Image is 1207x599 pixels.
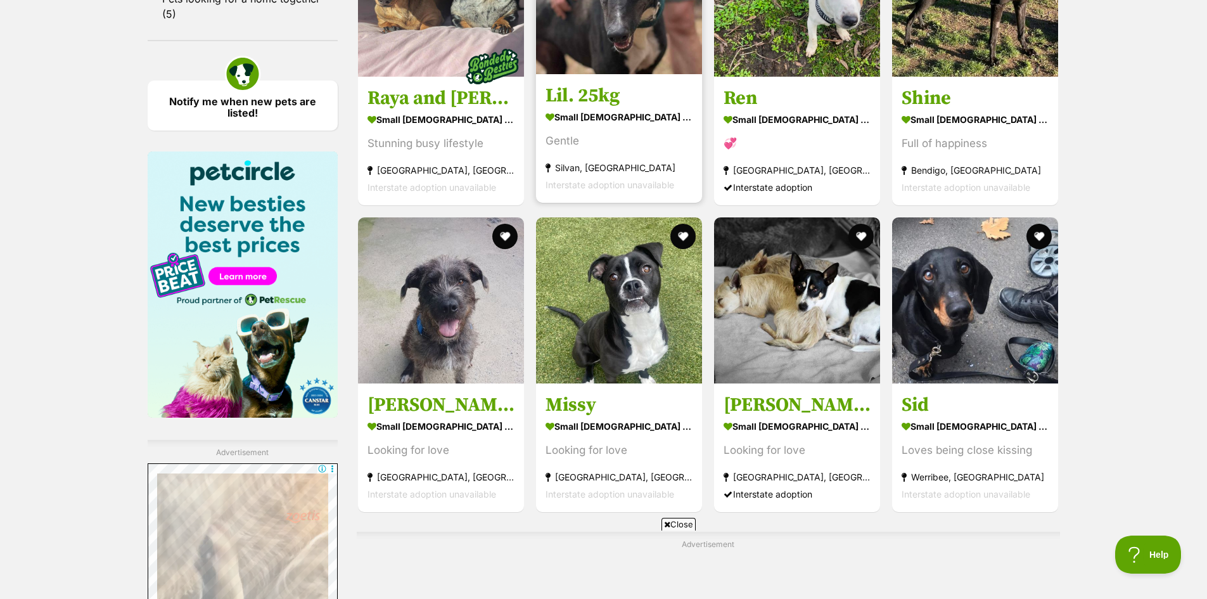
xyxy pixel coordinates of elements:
[536,217,702,383] img: Missy - American Staffordshire Terrier Dog
[536,74,702,203] a: Lil. 25kg small [DEMOGRAPHIC_DATA] Dog Gentle Silvan, [GEOGRAPHIC_DATA] Interstate adoption unava...
[724,441,871,458] div: Looking for love
[892,383,1058,512] a: Sid small [DEMOGRAPHIC_DATA] Dog Loves being close kissing Werribee, [GEOGRAPHIC_DATA] Interstate...
[373,536,834,593] iframe: Advertisement
[724,135,871,152] div: 💞
[148,151,338,418] img: Pet Circle promo banner
[367,468,514,485] strong: [GEOGRAPHIC_DATA], [GEOGRAPHIC_DATA]
[358,77,524,205] a: Raya and [PERSON_NAME] small [DEMOGRAPHIC_DATA] Dog Stunning busy lifestyle [GEOGRAPHIC_DATA], [G...
[724,162,871,179] strong: [GEOGRAPHIC_DATA], [GEOGRAPHIC_DATA]
[367,182,496,193] span: Interstate adoption unavailable
[148,81,338,131] a: Notify me when new pets are listed!
[1115,536,1182,574] iframe: Help Scout Beacon - Open
[546,392,693,416] h3: Missy
[670,224,696,249] button: favourite
[546,84,693,108] h3: Lil. 25kg
[902,135,1049,152] div: Full of happiness
[546,108,693,126] strong: small [DEMOGRAPHIC_DATA] Dog
[367,488,496,499] span: Interstate adoption unavailable
[902,86,1049,110] h3: Shine
[724,416,871,435] strong: small [DEMOGRAPHIC_DATA] Dog
[546,132,693,150] div: Gentle
[367,135,514,152] div: Stunning busy lifestyle
[902,162,1049,179] strong: Bendigo, [GEOGRAPHIC_DATA]
[358,217,524,383] img: Sally - Irish Wolfhound Dog
[724,392,871,416] h3: [PERSON_NAME]
[661,518,696,531] span: Close
[714,77,880,205] a: Ren small [DEMOGRAPHIC_DATA] Dog 💞 [GEOGRAPHIC_DATA], [GEOGRAPHIC_DATA] Interstate adoption
[902,110,1049,129] strong: small [DEMOGRAPHIC_DATA] Dog
[546,159,693,176] strong: Silvan, [GEOGRAPHIC_DATA]
[714,383,880,512] a: [PERSON_NAME] small [DEMOGRAPHIC_DATA] Dog Looking for love [GEOGRAPHIC_DATA], [GEOGRAPHIC_DATA] ...
[724,179,871,196] div: Interstate adoption
[902,441,1049,458] div: Loves being close kissing
[892,77,1058,205] a: Shine small [DEMOGRAPHIC_DATA] Dog Full of happiness Bendigo, [GEOGRAPHIC_DATA] Interstate adopti...
[714,217,880,383] img: Buckley - Jack Russell Terrier Dog
[358,383,524,512] a: [PERSON_NAME] small [DEMOGRAPHIC_DATA] Dog Looking for love [GEOGRAPHIC_DATA], [GEOGRAPHIC_DATA] ...
[546,441,693,458] div: Looking for love
[536,383,702,512] a: Missy small [DEMOGRAPHIC_DATA] Dog Looking for love [GEOGRAPHIC_DATA], [GEOGRAPHIC_DATA] Intersta...
[724,468,871,485] strong: [GEOGRAPHIC_DATA], [GEOGRAPHIC_DATA]
[848,224,874,249] button: favourite
[367,416,514,435] strong: small [DEMOGRAPHIC_DATA] Dog
[902,468,1049,485] strong: Werribee, [GEOGRAPHIC_DATA]
[1027,224,1052,249] button: favourite
[902,488,1030,499] span: Interstate adoption unavailable
[902,182,1030,193] span: Interstate adoption unavailable
[367,441,514,458] div: Looking for love
[902,392,1049,416] h3: Sid
[367,86,514,110] h3: Raya and [PERSON_NAME]
[546,416,693,435] strong: small [DEMOGRAPHIC_DATA] Dog
[892,217,1058,383] img: Sid - Dachshund (Miniature Smooth Haired) Dog
[724,86,871,110] h3: Ren
[492,224,518,249] button: favourite
[902,416,1049,435] strong: small [DEMOGRAPHIC_DATA] Dog
[724,485,871,502] div: Interstate adoption
[546,468,693,485] strong: [GEOGRAPHIC_DATA], [GEOGRAPHIC_DATA]
[546,488,674,499] span: Interstate adoption unavailable
[367,162,514,179] strong: [GEOGRAPHIC_DATA], [GEOGRAPHIC_DATA]
[461,35,524,98] img: bonded besties
[367,392,514,416] h3: [PERSON_NAME]
[724,110,871,129] strong: small [DEMOGRAPHIC_DATA] Dog
[546,179,674,190] span: Interstate adoption unavailable
[367,110,514,129] strong: small [DEMOGRAPHIC_DATA] Dog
